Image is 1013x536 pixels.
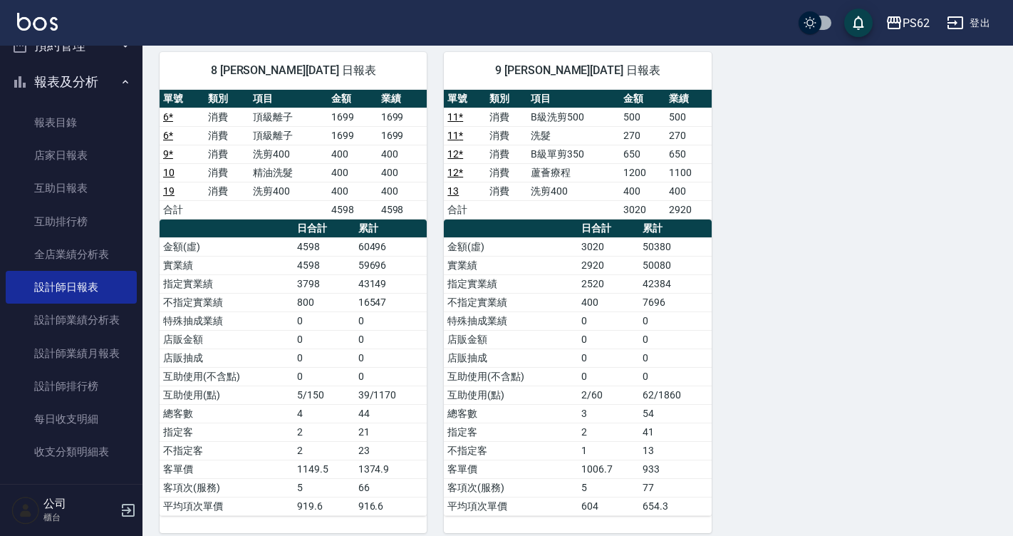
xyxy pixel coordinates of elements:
[578,386,639,404] td: 2/60
[204,182,249,200] td: 消費
[293,386,355,404] td: 5/150
[160,237,293,256] td: 金額(虛)
[293,497,355,515] td: 919.6
[43,511,116,524] p: 櫃台
[665,182,711,200] td: 400
[444,386,578,404] td: 互助使用(點)
[293,441,355,460] td: 2
[941,10,996,36] button: 登出
[328,163,378,182] td: 400
[6,304,137,336] a: 設計師業績分析表
[578,349,639,367] td: 0
[160,90,427,220] table: a dense table
[620,145,665,163] td: 650
[444,330,578,349] td: 店販金額
[355,256,427,274] td: 59696
[204,145,249,163] td: 消費
[249,182,328,200] td: 洗剪400
[378,145,427,163] td: 400
[578,237,639,256] td: 3020
[355,460,427,478] td: 1374.9
[444,274,578,293] td: 指定實業績
[578,256,639,274] td: 2920
[355,330,427,349] td: 0
[486,182,527,200] td: 消費
[249,163,328,182] td: 精油洗髮
[639,423,712,441] td: 41
[328,145,378,163] td: 400
[527,182,620,200] td: 洗剪400
[378,108,427,126] td: 1699
[160,90,204,108] th: 單號
[880,9,935,38] button: PS62
[355,367,427,386] td: 0
[639,404,712,423] td: 54
[11,496,40,525] img: Person
[6,271,137,304] a: 設計師日報表
[620,90,665,108] th: 金額
[639,478,712,497] td: 77
[527,126,620,145] td: 洗髮
[444,478,578,497] td: 客項次(服務)
[6,27,137,64] button: 預約管理
[639,386,712,404] td: 62/1860
[204,163,249,182] td: 消費
[160,423,293,441] td: 指定客
[486,145,527,163] td: 消費
[249,126,328,145] td: 頂級離子
[639,330,712,349] td: 0
[293,220,355,238] th: 日合計
[444,90,485,108] th: 單號
[639,311,712,330] td: 0
[6,106,137,139] a: 報表目錄
[444,497,578,515] td: 平均項次單價
[355,404,427,423] td: 44
[163,185,175,197] a: 19
[204,90,249,108] th: 類別
[639,256,712,274] td: 50080
[639,349,712,367] td: 0
[444,460,578,478] td: 客單價
[355,237,427,256] td: 60496
[486,163,527,182] td: 消費
[578,367,639,386] td: 0
[293,460,355,478] td: 1149.5
[204,126,249,145] td: 消費
[639,497,712,515] td: 654.3
[527,163,620,182] td: 蘆薈療程
[6,435,137,468] a: 收支分類明細表
[328,182,378,200] td: 400
[293,330,355,349] td: 0
[447,185,459,197] a: 13
[578,478,639,497] td: 5
[6,238,137,271] a: 全店業績分析表
[527,90,620,108] th: 項目
[578,404,639,423] td: 3
[378,163,427,182] td: 400
[249,145,328,163] td: 洗剪400
[293,367,355,386] td: 0
[639,220,712,238] th: 累計
[578,423,639,441] td: 2
[17,13,58,31] img: Logo
[160,478,293,497] td: 客項次(服務)
[328,90,378,108] th: 金額
[293,349,355,367] td: 0
[293,274,355,293] td: 3798
[177,63,410,78] span: 8 [PERSON_NAME][DATE] 日報表
[355,423,427,441] td: 21
[355,497,427,515] td: 916.6
[293,256,355,274] td: 4598
[620,182,665,200] td: 400
[328,200,378,219] td: 4598
[249,108,328,126] td: 頂級離子
[160,404,293,423] td: 總客數
[293,423,355,441] td: 2
[620,126,665,145] td: 270
[639,293,712,311] td: 7696
[6,370,137,403] a: 設計師排行榜
[378,200,427,219] td: 4598
[355,220,427,238] th: 累計
[43,497,116,511] h5: 公司
[844,9,873,37] button: save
